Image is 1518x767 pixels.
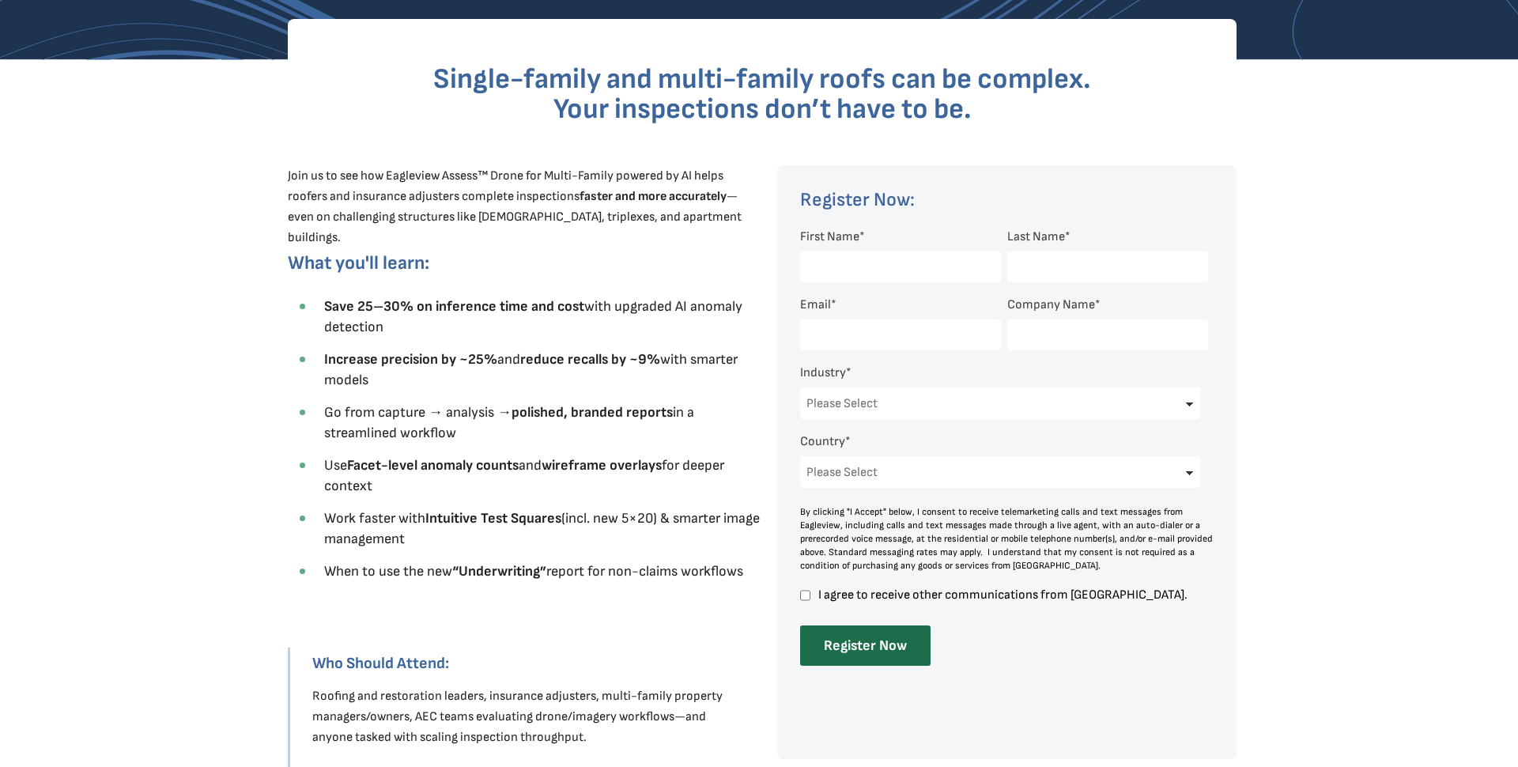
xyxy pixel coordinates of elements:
[433,62,1091,96] span: Single-family and multi-family roofs can be complex.
[324,510,760,547] span: Work faster with (incl. new 5×20) & smarter image management
[324,404,694,441] span: Go from capture → analysis → in a streamlined workflow
[452,563,546,580] strong: “Underwriting”
[324,351,497,368] strong: Increase precision by ~25%
[520,351,660,368] strong: reduce recalls by ~9%
[800,365,846,380] span: Industry
[542,457,662,474] strong: wireframe overlays
[816,588,1208,602] span: I agree to receive other communications from [GEOGRAPHIC_DATA].
[580,189,727,204] strong: faster and more accurately
[800,505,1214,572] div: By clicking "I Accept" below, I consent to receive telemarketing calls and text messages from Eag...
[425,510,561,527] strong: Intuitive Test Squares
[312,654,449,673] strong: Who Should Attend:
[800,188,915,211] span: Register Now:
[800,434,845,449] span: Country
[312,689,723,745] span: Roofing and restoration leaders, insurance adjusters, multi-family property managers/owners, AEC ...
[324,457,724,494] span: Use and for deeper context
[288,251,429,274] span: What you'll learn:
[1007,229,1065,244] span: Last Name
[347,457,519,474] strong: Facet-level anomaly counts
[800,588,810,603] input: I agree to receive other communications from [GEOGRAPHIC_DATA].
[288,168,742,245] span: Join us to see how Eagleview Assess™ Drone for Multi-Family powered by AI helps roofers and insur...
[324,563,743,580] span: When to use the new report for non-claims workflows
[1007,297,1095,312] span: Company Name
[553,93,972,127] span: Your inspections don’t have to be.
[324,298,742,335] span: with upgraded AI anomaly detection
[512,404,673,421] strong: polished, branded reports
[324,351,738,388] span: and with smarter models
[800,625,931,666] input: Register Now
[800,297,831,312] span: Email
[324,298,584,315] strong: Save 25–30% on inference time and cost
[800,229,859,244] span: First Name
